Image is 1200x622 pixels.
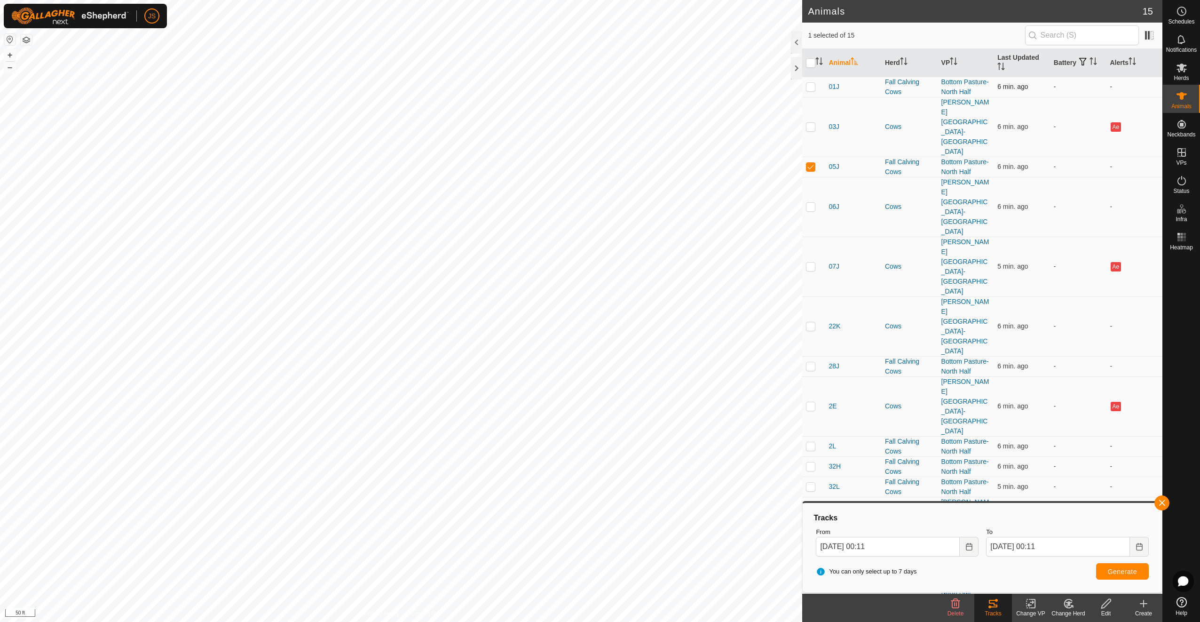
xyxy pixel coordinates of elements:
td: - [1106,177,1162,237]
td: - [1050,177,1106,237]
button: Ae [1111,402,1121,411]
span: 01J [829,82,839,92]
div: Tracks [812,512,1153,524]
button: Choose Date [1130,537,1149,557]
span: 2E [829,401,837,411]
img: Gallagher Logo [11,8,129,24]
span: Generate [1108,568,1137,575]
span: Aug 26, 2025, 12:05 AM [997,442,1028,450]
th: Battery [1050,49,1106,77]
th: Animal [825,49,881,77]
td: - [1050,436,1106,456]
span: Aug 26, 2025, 12:05 AM [997,123,1028,130]
th: Alerts [1106,49,1162,77]
input: Search (S) [1025,25,1139,45]
td: - [1106,77,1162,97]
button: Choose Date [960,537,979,557]
span: 22K [829,321,840,331]
td: - [1050,376,1106,436]
span: Aug 26, 2025, 12:05 AM [997,402,1028,410]
td: - [1050,77,1106,97]
span: 15 [1143,4,1153,18]
span: Help [1176,610,1187,616]
p-sorticon: Activate to sort [851,59,858,66]
td: - [1050,477,1106,497]
span: 32L [829,482,839,492]
td: - [1050,157,1106,177]
div: Cows [885,262,934,271]
span: You can only select up to 7 days [816,567,916,576]
button: + [4,49,16,61]
a: Contact Us [411,610,438,618]
button: Ae [1111,262,1121,271]
span: Infra [1176,216,1187,222]
span: Notifications [1166,47,1197,53]
div: Fall Calving Cows [885,437,934,456]
div: Edit [1087,609,1125,618]
td: - [1050,456,1106,477]
button: Map Layers [21,34,32,46]
span: Heatmap [1170,245,1193,250]
div: Fall Calving Cows [885,357,934,376]
td: - [1050,97,1106,157]
a: [PERSON_NAME] [GEOGRAPHIC_DATA]-[GEOGRAPHIC_DATA] [941,238,989,295]
a: Privacy Policy [364,610,399,618]
p-sorticon: Activate to sort [997,64,1005,72]
div: Create [1125,609,1162,618]
td: - [1106,497,1162,557]
span: 06J [829,202,839,212]
td: - [1106,157,1162,177]
a: Bottom Pasture-North Half [941,78,989,96]
label: To [986,527,1149,537]
label: From [816,527,979,537]
span: 05J [829,162,839,172]
div: Cows [885,202,934,212]
span: Status [1173,188,1189,194]
td: - [1106,456,1162,477]
td: - [1050,237,1106,296]
a: Help [1163,593,1200,620]
span: Delete [947,610,964,617]
a: Bottom Pasture-North Half [941,478,989,495]
span: Aug 26, 2025, 12:05 AM [997,83,1028,90]
td: - [1106,436,1162,456]
span: Herds [1174,75,1189,81]
span: Aug 26, 2025, 12:05 AM [997,463,1028,470]
td: - [1106,296,1162,356]
span: 1 selected of 15 [808,31,1025,40]
button: Generate [1096,563,1149,580]
button: – [4,62,16,73]
th: VP [938,49,994,77]
span: VPs [1176,160,1186,166]
span: 2L [829,441,836,451]
a: [PERSON_NAME] [GEOGRAPHIC_DATA]-[GEOGRAPHIC_DATA] [941,498,989,555]
td: - [1106,356,1162,376]
span: 28J [829,361,839,371]
span: Neckbands [1167,132,1195,137]
a: [PERSON_NAME] [GEOGRAPHIC_DATA]-[GEOGRAPHIC_DATA] [941,298,989,355]
div: Fall Calving Cows [885,477,934,497]
span: Schedules [1168,19,1194,24]
td: - [1050,356,1106,376]
h2: Animals [808,6,1142,17]
a: Bottom Pasture-North Half [941,158,989,175]
a: Bottom Pasture-North Half [941,358,989,375]
div: Fall Calving Cows [885,157,934,177]
div: Fall Calving Cows [885,457,934,477]
div: Cows [885,122,934,132]
p-sorticon: Activate to sort [815,59,823,66]
button: Reset Map [4,34,16,45]
a: [PERSON_NAME] [GEOGRAPHIC_DATA]-[GEOGRAPHIC_DATA] [941,178,989,235]
div: Change Herd [1050,609,1087,618]
span: Aug 26, 2025, 12:05 AM [997,483,1028,490]
button: Ae [1111,122,1121,132]
a: [PERSON_NAME] [GEOGRAPHIC_DATA]-[GEOGRAPHIC_DATA] [941,378,989,435]
th: Last Updated [994,49,1050,77]
p-sorticon: Activate to sort [1129,59,1136,66]
span: 03J [829,122,839,132]
a: Bottom Pasture-North Half [941,438,989,455]
div: Cows [885,321,934,331]
p-sorticon: Activate to sort [950,59,957,66]
a: Bottom Pasture-North Half [941,458,989,475]
a: [PERSON_NAME] [GEOGRAPHIC_DATA]-[GEOGRAPHIC_DATA] [941,98,989,155]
